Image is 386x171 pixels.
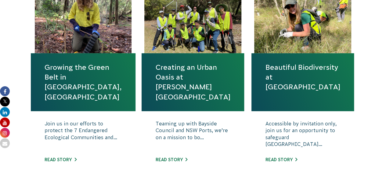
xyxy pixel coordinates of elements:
[45,120,122,151] p: Join us in our efforts to protect the 7 Endangered Ecological Communities and...
[265,62,340,92] a: Beautiful Biodiversity at [GEOGRAPHIC_DATA]
[155,120,230,151] p: Teaming up with Bayside Council and NSW Ports, we’re on a mission to bo...
[45,157,77,162] a: Read story
[265,157,297,162] a: Read story
[45,62,122,102] a: Growing the Green Belt in [GEOGRAPHIC_DATA], [GEOGRAPHIC_DATA]
[155,157,187,162] a: Read story
[155,62,230,102] a: Creating an Urban Oasis at [PERSON_NAME][GEOGRAPHIC_DATA]
[265,120,340,151] p: Accessible by invitation only, join us for an opportunity to safeguard [GEOGRAPHIC_DATA]...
